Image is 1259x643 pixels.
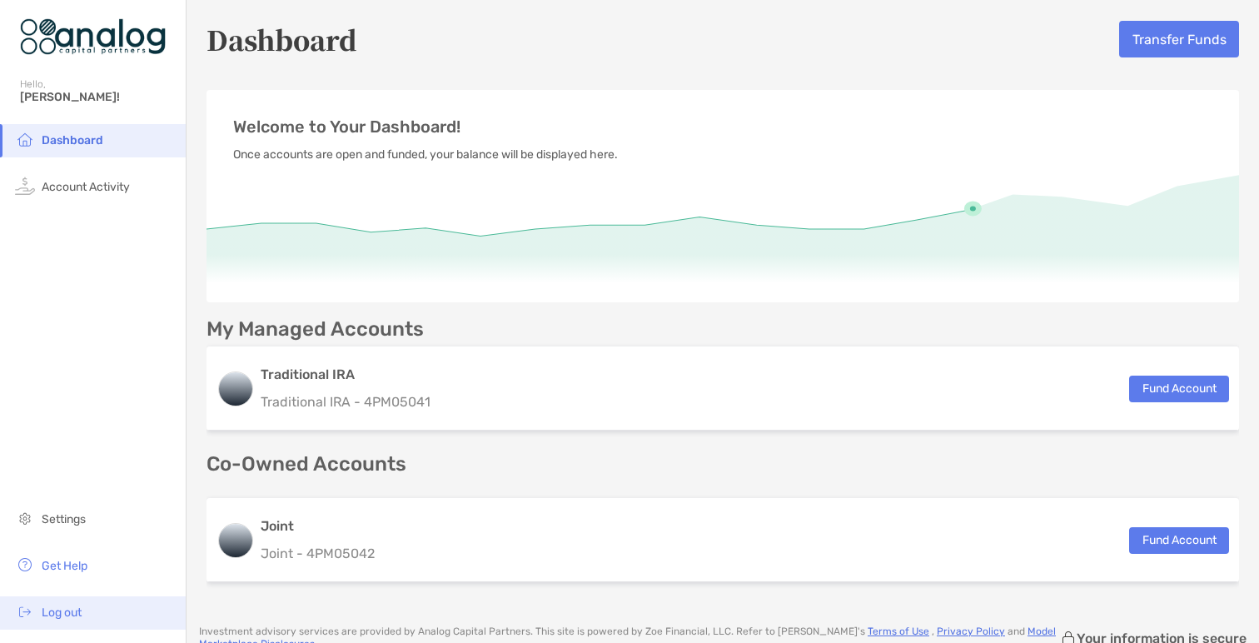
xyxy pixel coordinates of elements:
a: Privacy Policy [937,626,1005,637]
p: Joint - 4PM05042 [261,543,375,564]
p: Co-Owned Accounts [207,454,1239,475]
button: Fund Account [1129,376,1229,402]
p: My Managed Accounts [207,319,424,340]
button: Fund Account [1129,527,1229,554]
img: logo account [219,524,252,557]
img: Zoe Logo [20,7,166,67]
p: Welcome to Your Dashboard! [233,117,1212,137]
h3: Traditional IRA [261,365,430,385]
img: activity icon [15,176,35,196]
img: get-help icon [15,555,35,575]
img: logo account [219,372,252,406]
img: logout icon [15,601,35,621]
span: Settings [42,512,86,526]
a: Terms of Use [868,626,929,637]
span: Get Help [42,559,87,573]
span: [PERSON_NAME]! [20,90,176,104]
h5: Dashboard [207,20,357,58]
p: Once accounts are open and funded, your balance will be displayed here. [233,144,1212,165]
img: settings icon [15,508,35,528]
span: Log out [42,606,82,620]
span: Dashboard [42,133,103,147]
p: Traditional IRA - 4PM05041 [261,391,430,412]
span: Account Activity [42,180,130,194]
button: Transfer Funds [1119,21,1239,57]
h3: Joint [261,516,375,536]
img: household icon [15,129,35,149]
